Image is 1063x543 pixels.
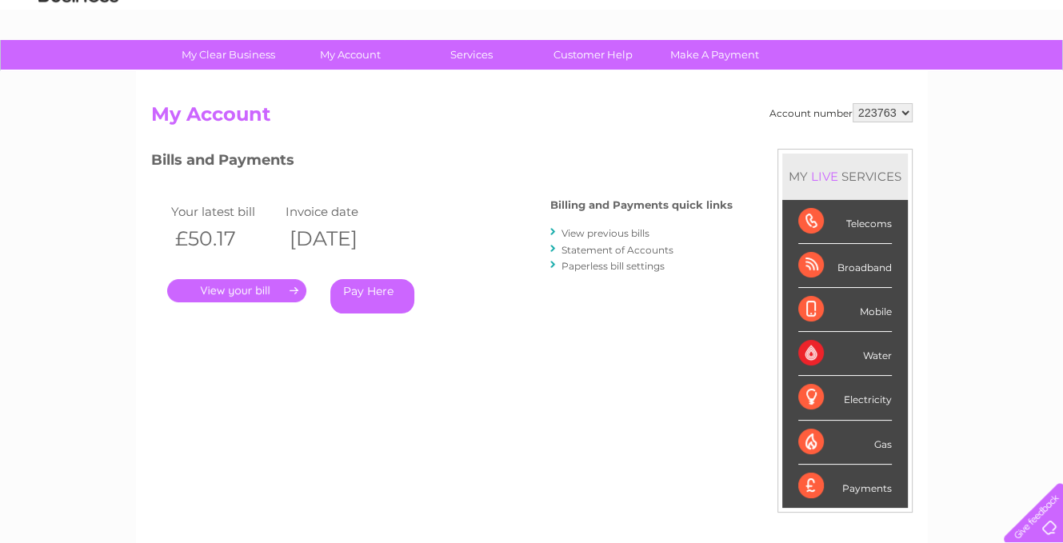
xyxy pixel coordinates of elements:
div: MY SERVICES [782,154,908,199]
div: Clear Business is a trading name of Verastar Limited (registered in [GEOGRAPHIC_DATA] No. 3667643... [154,9,910,78]
div: Account number [769,103,913,122]
div: Electricity [798,376,892,420]
a: Telecoms [866,68,914,80]
a: My Account [284,40,416,70]
th: [DATE] [282,222,397,255]
a: Contact [957,68,996,80]
a: 0333 014 3131 [761,8,872,28]
a: Water [781,68,812,80]
a: . [167,279,306,302]
div: Mobile [798,288,892,332]
div: Payments [798,465,892,508]
h4: Billing and Payments quick links [550,199,733,211]
th: £50.17 [167,222,282,255]
a: View previous bills [561,227,649,239]
a: Log out [1010,68,1048,80]
a: Blog [924,68,947,80]
a: Make A Payment [649,40,781,70]
a: Statement of Accounts [561,244,673,256]
a: My Clear Business [162,40,294,70]
div: Water [798,332,892,376]
div: Gas [798,421,892,465]
a: Paperless bill settings [561,260,665,272]
div: Broadband [798,244,892,288]
div: LIVE [808,169,841,184]
a: Energy [821,68,857,80]
a: Customer Help [527,40,659,70]
td: Your latest bill [167,201,282,222]
a: Pay Here [330,279,414,313]
h3: Bills and Payments [151,149,733,177]
img: logo.png [38,42,119,90]
a: Services [406,40,537,70]
td: Invoice date [282,201,397,222]
div: Telecoms [798,200,892,244]
h2: My Account [151,103,913,134]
